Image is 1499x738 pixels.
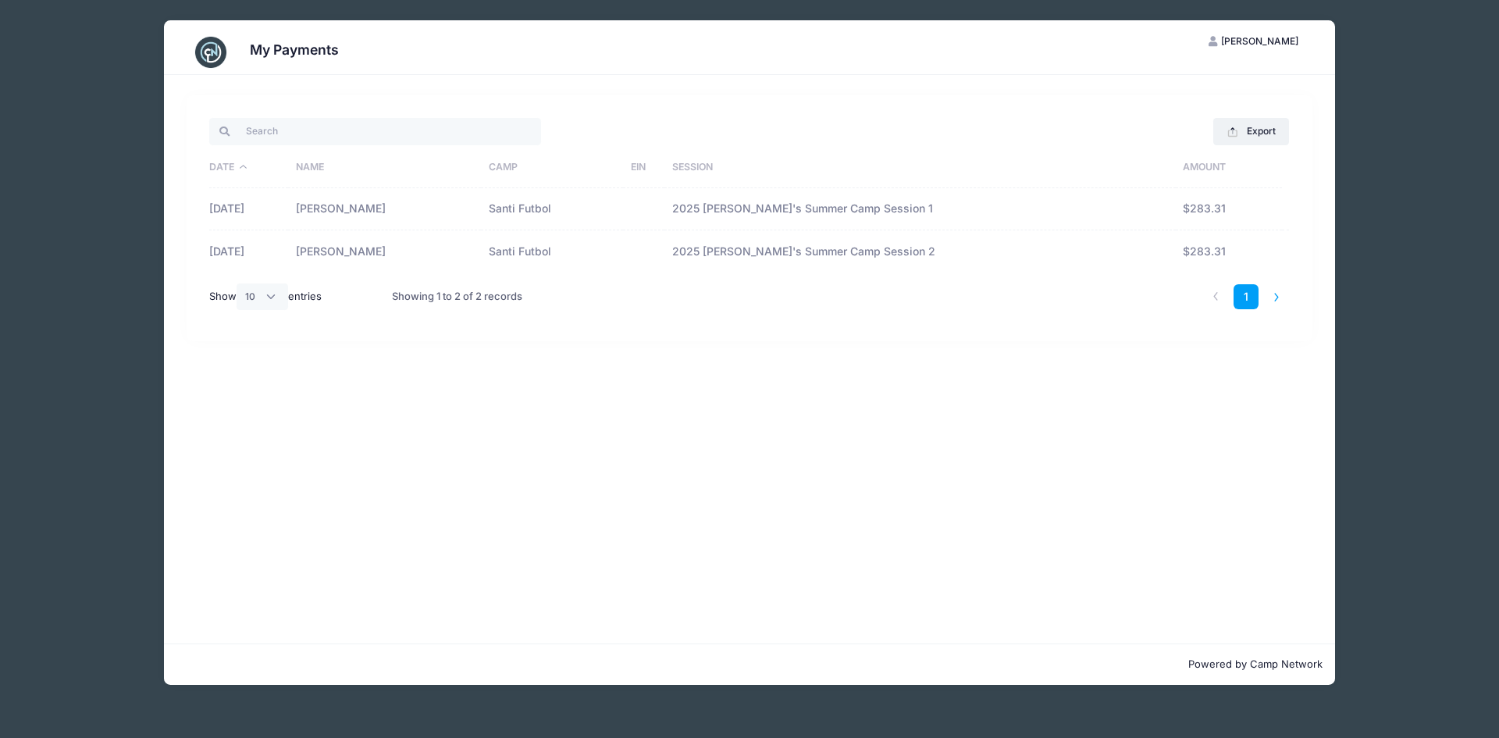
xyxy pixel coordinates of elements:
[209,283,322,310] label: Show entries
[481,188,624,230] td: Santi Futbol
[176,657,1323,672] p: Powered by Camp Network
[288,148,481,188] th: Name: activate to sort column ascending
[237,283,288,310] select: Showentries
[664,148,1175,188] th: Session: activate to sort column ascending
[1176,148,1283,188] th: Amount: activate to sort column ascending
[1195,28,1312,55] button: [PERSON_NAME]
[1213,118,1289,144] button: Export
[1234,284,1259,310] a: 1
[481,148,624,188] th: Camp: activate to sort column ascending
[288,188,481,230] td: [PERSON_NAME]
[209,118,541,144] input: Search
[250,41,339,58] h3: My Payments
[664,230,1175,272] td: 2025 [PERSON_NAME]'s Summer Camp Session 2
[664,188,1175,230] td: 2025 [PERSON_NAME]'s Summer Camp Session 1
[392,279,522,315] div: Showing 1 to 2 of 2 records
[209,188,287,230] td: [DATE]
[1221,35,1298,47] span: [PERSON_NAME]
[481,230,624,272] td: Santi Futbol
[623,148,664,188] th: EIN: activate to sort column ascending
[1176,230,1283,272] td: $283.31
[1176,188,1283,230] td: $283.31
[209,230,287,272] td: [DATE]
[209,148,287,188] th: Date: activate to sort column descending
[195,37,226,68] img: CampNetwork
[288,230,481,272] td: [PERSON_NAME]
